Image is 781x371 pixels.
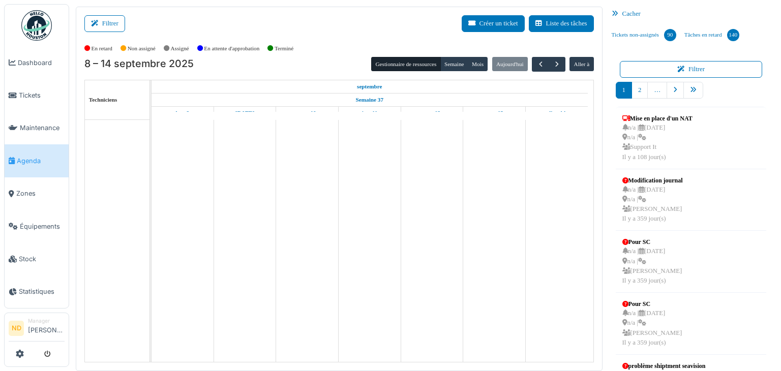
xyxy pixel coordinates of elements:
label: Non assigné [128,44,156,53]
div: n/a | [DATE] n/a | [PERSON_NAME] Il y a 359 jour(s) [622,308,682,348]
button: Mois [468,57,488,71]
nav: pager [616,82,767,107]
div: n/a | [DATE] n/a | [PERSON_NAME] Il y a 359 jour(s) [622,185,683,224]
a: Semaine 37 [353,94,386,106]
a: Modification journal n/a |[DATE] n/a | [PERSON_NAME]Il y a 359 jour(s) [620,173,685,227]
span: Techniciens [89,97,117,103]
button: Aller à [569,57,593,71]
div: Mise en place d'un NAT [622,114,693,123]
a: 8 septembre 2025 [354,80,385,93]
button: Suivant [549,57,565,72]
a: Tâches en retard [680,21,743,49]
label: Assigné [171,44,189,53]
div: 90 [664,29,676,41]
img: Badge_color-CXgf-gQk.svg [21,10,52,41]
span: Tickets [19,90,65,100]
a: Équipements [5,210,69,242]
div: Modification journal [622,176,683,185]
div: Pour SC [622,299,682,308]
span: Équipements [20,222,65,231]
a: Statistiques [5,275,69,308]
a: 2 [632,82,648,99]
a: Tickets [5,79,69,111]
span: Zones [16,189,65,198]
a: Pour SC n/a |[DATE] n/a | [PERSON_NAME]Il y a 359 jour(s) [620,297,685,350]
a: 11 septembre 2025 [359,107,380,119]
span: Maintenance [20,123,65,133]
a: Dashboard [5,46,69,79]
a: Mise en place d'un NAT n/a |[DATE] n/a | Support ItIl y a 108 jour(s) [620,111,695,165]
h2: 8 – 14 septembre 2025 [84,58,194,70]
button: Filtrer [620,61,763,78]
div: Cacher [608,7,775,21]
a: 9 septembre 2025 [233,107,257,119]
a: Zones [5,177,69,210]
div: Pour SC [622,237,682,246]
a: 8 septembre 2025 [173,107,192,119]
span: Dashboard [18,58,65,68]
a: … [647,82,667,99]
button: Gestionnaire de ressources [371,57,440,71]
span: Agenda [17,156,65,166]
div: n/a | [DATE] n/a | Support It Il y a 108 jour(s) [622,123,693,162]
a: 13 septembre 2025 [483,107,506,119]
button: Aujourd'hui [492,57,528,71]
a: 1 [616,82,632,99]
button: Liste des tâches [529,15,594,32]
label: En retard [92,44,112,53]
label: En attente d'approbation [204,44,259,53]
a: Tickets non-assignés [608,21,680,49]
a: Maintenance [5,112,69,144]
button: Précédent [532,57,549,72]
div: 140 [727,29,739,41]
a: 12 septembre 2025 [421,107,443,119]
div: problème shiptment seavision [622,361,706,370]
a: 14 septembre 2025 [545,107,568,119]
li: [PERSON_NAME] [28,317,65,339]
button: Créer un ticket [462,15,525,32]
a: Pour SC n/a |[DATE] n/a | [PERSON_NAME]Il y a 359 jour(s) [620,235,685,288]
span: Statistiques [19,287,65,296]
a: 10 septembre 2025 [296,107,319,119]
a: ND Manager[PERSON_NAME] [9,317,65,342]
li: ND [9,321,24,336]
button: Semaine [440,57,468,71]
a: Agenda [5,144,69,177]
label: Terminé [275,44,293,53]
div: n/a | [DATE] n/a | [PERSON_NAME] Il y a 359 jour(s) [622,246,682,286]
div: Manager [28,317,65,325]
a: Stock [5,242,69,275]
span: Stock [19,254,65,264]
button: Filtrer [84,15,125,32]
